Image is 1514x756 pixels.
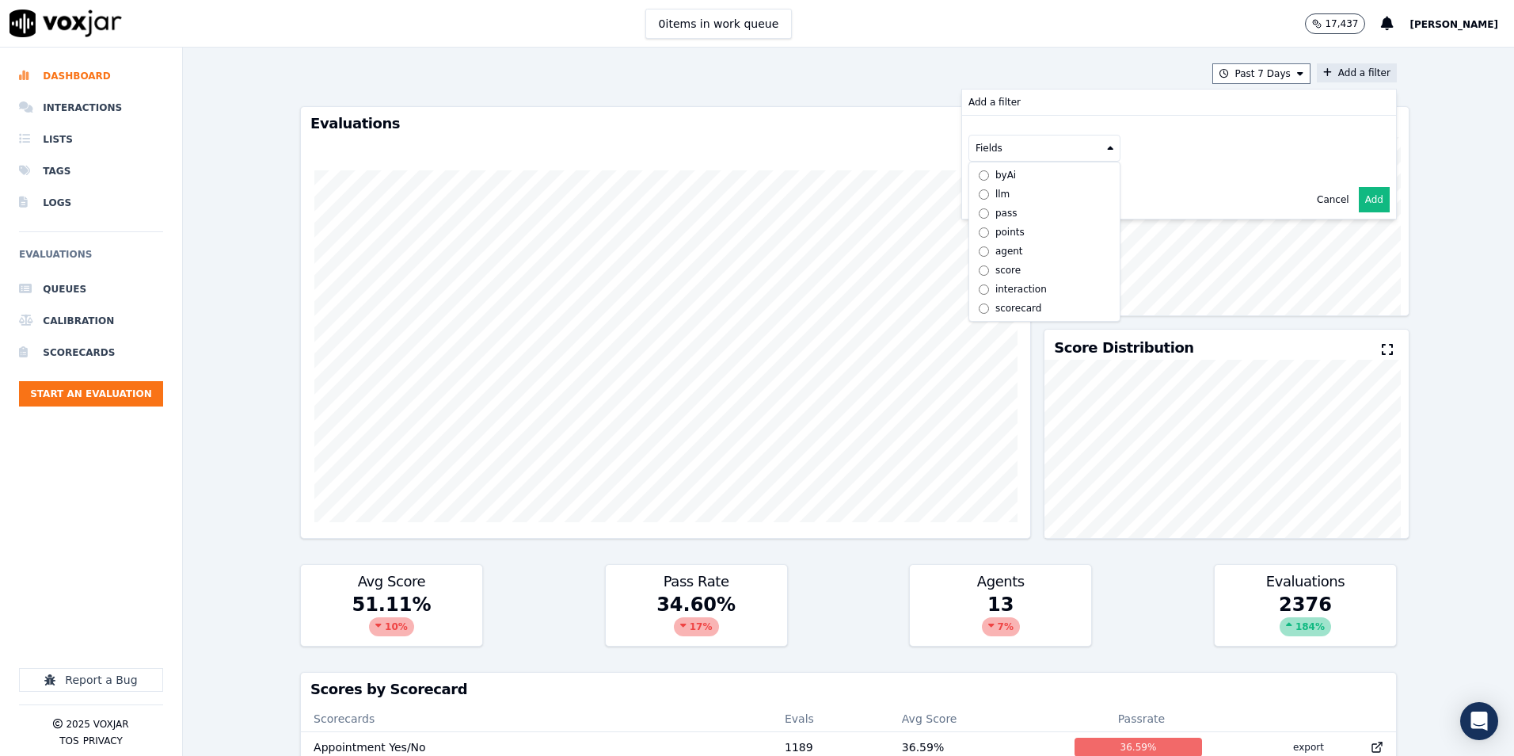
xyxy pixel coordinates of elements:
div: Open Intercom Messenger [1460,702,1498,740]
h3: Avg Score [310,575,473,589]
a: Logs [19,187,163,219]
div: 10 % [369,617,414,636]
div: 34.60 % [606,592,787,646]
a: Dashboard [19,60,163,92]
div: 51.11 % [301,592,482,646]
input: points [979,227,989,238]
button: TOS [59,735,78,747]
button: Fields [968,135,1120,162]
div: llm [995,188,1010,200]
button: Past 7 Days [1212,63,1310,84]
div: 17 % [674,617,719,636]
input: scorecard [979,304,989,314]
input: llm [979,189,989,200]
button: Privacy [83,735,123,747]
a: Interactions [19,92,163,124]
button: [PERSON_NAME] [1409,14,1514,33]
div: scorecard [995,302,1042,315]
input: score [979,265,989,276]
div: agent [995,245,1023,258]
a: Tags [19,155,163,187]
input: interaction [979,284,989,295]
h3: Agents [919,575,1082,589]
button: Report a Bug [19,668,163,692]
div: score [995,264,1021,277]
a: Queues [19,273,163,305]
h3: Scores by Scorecard [310,682,1387,697]
p: Add a filter [968,96,1021,109]
img: voxjar logo [10,10,122,37]
div: 7 % [982,617,1020,636]
p: 2025 Voxjar [66,718,128,731]
th: Evals [772,706,889,731]
input: agent [979,246,989,257]
div: points [995,226,1025,239]
p: 17,437 [1325,17,1358,30]
button: Cancel [1317,193,1349,206]
span: [PERSON_NAME] [1409,19,1498,30]
button: Add [1359,187,1390,212]
h3: Pass Rate [615,575,778,589]
input: pass [979,208,989,219]
th: Avg Score [889,706,1062,731]
a: Scorecards [19,337,163,368]
h3: Evaluations [310,116,1021,131]
button: 17,437 [1305,13,1365,34]
div: 13 [910,592,1091,646]
button: 17,437 [1305,13,1381,34]
div: interaction [995,283,1047,296]
div: 2376 [1215,592,1396,646]
div: byAi [995,169,1016,181]
button: 0items in work queue [645,9,793,39]
th: Scorecards [301,706,772,731]
h3: Score Distribution [1054,341,1193,355]
h6: Evaluations [19,245,163,273]
input: byAi [979,170,989,181]
a: Lists [19,124,163,155]
div: pass [995,207,1017,220]
button: Add a filterAdd a filter Fields byAi llm pass points agent score interaction scorecard Cancel Add [1317,63,1397,82]
div: 184 % [1280,617,1331,636]
button: Start an Evaluation [19,381,163,407]
th: Passrate [1062,706,1221,731]
h3: Evaluations [1224,575,1387,589]
a: Calibration [19,305,163,337]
